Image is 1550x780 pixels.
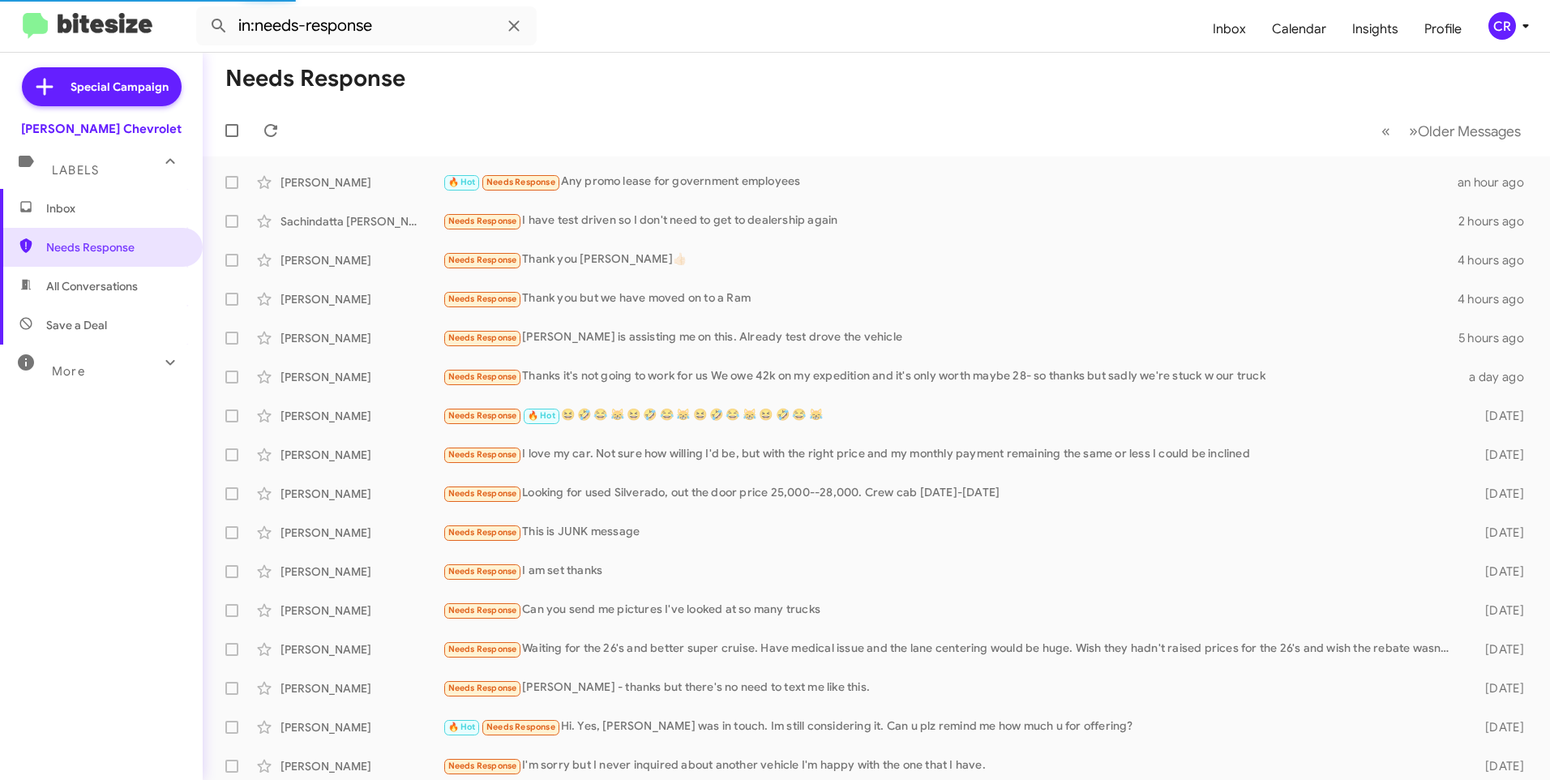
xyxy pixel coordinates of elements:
span: Needs Response [448,216,517,226]
span: 🔥 Hot [528,410,555,421]
div: [PERSON_NAME] is assisting me on this. Already test drove the vehicle [443,328,1458,347]
div: [PERSON_NAME] [280,408,443,424]
span: Needs Response [448,332,517,343]
span: Needs Response [448,410,517,421]
span: Needs Response [448,294,517,304]
div: Hi. Yes, [PERSON_NAME] was in touch. Im still considering it. Can u plz remind me how much u for ... [443,718,1459,736]
div: [PERSON_NAME] [280,447,443,463]
div: [DATE] [1459,641,1537,658]
button: CR [1475,12,1532,40]
div: 2 hours ago [1458,213,1537,229]
span: All Conversations [46,278,138,294]
div: [PERSON_NAME] [280,758,443,774]
span: Needs Response [486,177,555,187]
a: Insights [1339,6,1411,53]
input: Search [196,6,537,45]
div: Thank you [PERSON_NAME]👍🏻 [443,251,1458,269]
div: [DATE] [1459,447,1537,463]
div: [PERSON_NAME] [280,291,443,307]
a: Inbox [1200,6,1259,53]
span: » [1409,121,1418,141]
div: [DATE] [1459,602,1537,619]
div: [PERSON_NAME] [280,564,443,580]
div: 4 hours ago [1458,252,1537,268]
div: [PERSON_NAME] - thanks but there's no need to text me like this. [443,679,1459,697]
span: Needs Response [448,255,517,265]
span: 🔥 Hot [448,722,476,732]
span: Needs Response [448,488,517,499]
span: Inbox [46,200,184,216]
nav: Page navigation example [1372,114,1531,148]
button: Next [1399,114,1531,148]
span: Needs Response [448,683,517,693]
span: Needs Response [448,566,517,576]
div: [DATE] [1459,564,1537,580]
div: I have test driven so I don't need to get to dealership again [443,212,1458,230]
button: Previous [1372,114,1400,148]
div: [DATE] [1459,680,1537,696]
a: Calendar [1259,6,1339,53]
span: Needs Response [448,605,517,615]
span: Needs Response [46,239,184,255]
div: CR [1488,12,1516,40]
span: Special Campaign [71,79,169,95]
span: Needs Response [448,527,517,538]
span: Needs Response [448,644,517,654]
div: This is JUNK message [443,523,1459,542]
div: 5 hours ago [1458,330,1537,346]
div: [PERSON_NAME] [280,486,443,502]
span: « [1381,121,1390,141]
div: Looking for used Silverado, out the door price 25,000--28,000. Crew cab [DATE]-[DATE] [443,484,1459,503]
div: Can you send me pictures I've looked at so many trucks [443,601,1459,619]
div: [PERSON_NAME] [280,369,443,385]
div: [PERSON_NAME] [280,719,443,735]
div: [DATE] [1459,486,1537,502]
div: an hour ago [1458,174,1537,191]
div: 😆 🤣 😂 😹 😆 🤣 😂 😹 😆 🤣 😂 😹 😆 🤣 😂 😹 [443,406,1459,425]
div: a day ago [1459,369,1537,385]
div: [PERSON_NAME] [280,174,443,191]
span: Needs Response [486,722,555,732]
h1: Needs Response [225,66,405,92]
span: Needs Response [448,371,517,382]
div: 4 hours ago [1458,291,1537,307]
div: [DATE] [1459,525,1537,541]
div: Any promo lease for government employees [443,173,1458,191]
span: Older Messages [1418,122,1521,140]
div: [PERSON_NAME] [280,641,443,658]
div: [DATE] [1459,719,1537,735]
div: I'm sorry but I never inquired about another vehicle I'm happy with the one that I have. [443,756,1459,775]
div: Waiting for the 26's and better super cruise. Have medical issue and the lane centering would be ... [443,640,1459,658]
div: [DATE] [1459,758,1537,774]
span: 🔥 Hot [448,177,476,187]
div: Thanks it's not going to work for us We owe 42k on my expedition and it's only worth maybe 28- so... [443,367,1459,386]
div: [DATE] [1459,408,1537,424]
span: Labels [52,163,99,178]
span: Save a Deal [46,317,107,333]
span: More [52,364,85,379]
div: Thank you but we have moved on to a Ram [443,289,1458,308]
div: [PERSON_NAME] [280,680,443,696]
a: Profile [1411,6,1475,53]
div: [PERSON_NAME] [280,252,443,268]
div: Sachindatta [PERSON_NAME] [280,213,443,229]
div: [PERSON_NAME] [280,525,443,541]
a: Special Campaign [22,67,182,106]
div: [PERSON_NAME] [280,330,443,346]
span: Needs Response [448,449,517,460]
span: Needs Response [448,761,517,771]
div: I love my car. Not sure how willing I'd be, but with the right price and my monthly payment remai... [443,445,1459,464]
div: I am set thanks [443,562,1459,581]
div: [PERSON_NAME] [280,602,443,619]
div: [PERSON_NAME] Chevrolet [21,121,182,137]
